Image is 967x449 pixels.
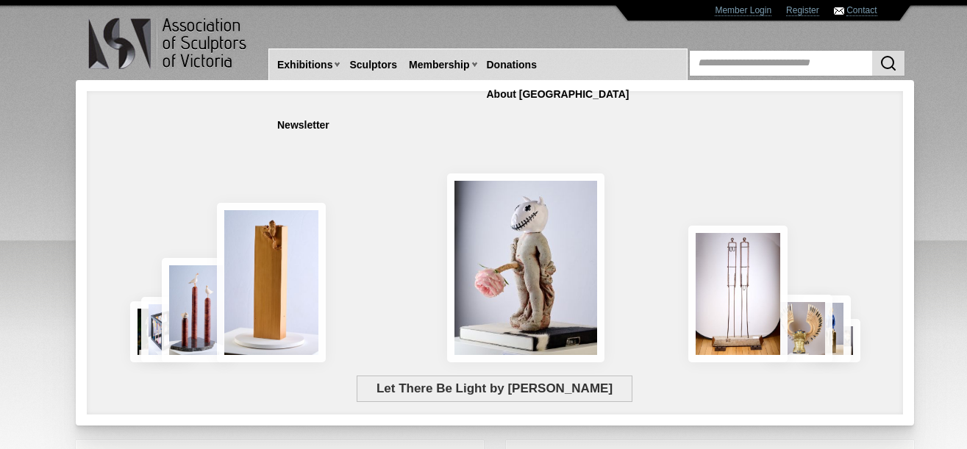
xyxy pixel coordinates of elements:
[403,51,475,79] a: Membership
[271,112,335,139] a: Newsletter
[688,226,788,362] img: Swingers
[481,51,543,79] a: Donations
[343,51,403,79] a: Sculptors
[786,5,819,16] a: Register
[767,295,832,362] img: Lorica Plumata (Chrysus)
[846,5,877,16] a: Contact
[217,203,326,362] img: Little Frog. Big Climb
[271,51,338,79] a: Exhibitions
[879,54,897,72] img: Search
[88,15,249,73] img: logo.png
[715,5,771,16] a: Member Login
[357,376,632,402] span: Let There Be Light by [PERSON_NAME]
[834,7,844,15] img: Contact ASV
[447,173,605,362] img: Let There Be Light
[481,81,635,108] a: About [GEOGRAPHIC_DATA]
